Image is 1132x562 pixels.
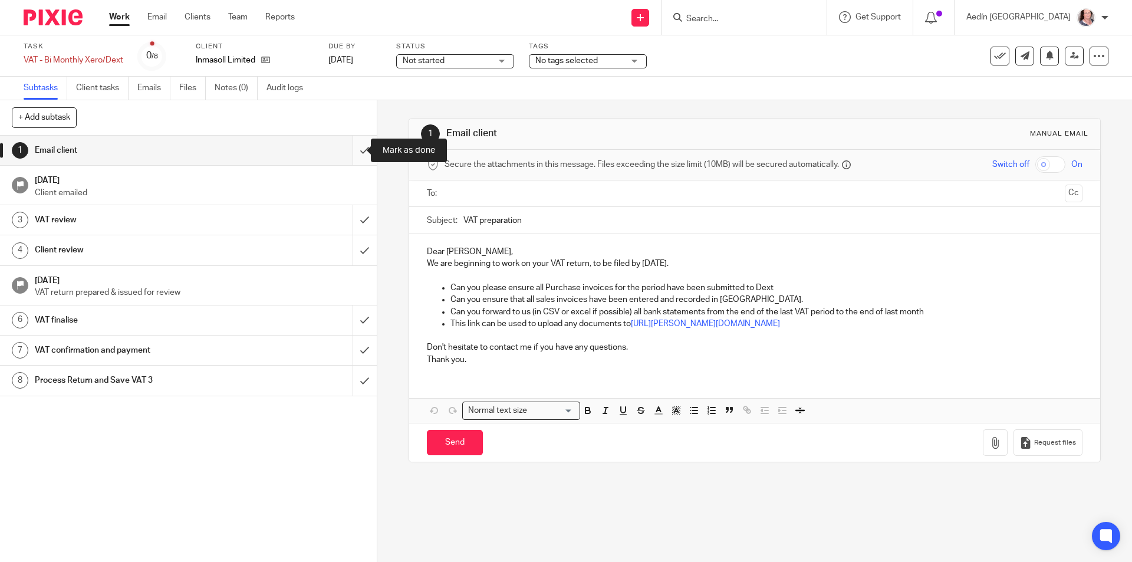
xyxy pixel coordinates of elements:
[196,42,314,51] label: Client
[12,342,28,359] div: 7
[427,341,1082,353] p: Don't hesitate to contact me if you have any questions.
[403,57,445,65] span: Not started
[196,54,255,66] p: Inmasoll Limited
[529,42,647,51] label: Tags
[535,57,598,65] span: No tags selected
[179,77,206,100] a: Files
[12,142,28,159] div: 1
[35,272,365,287] h1: [DATE]
[35,311,239,329] h1: VAT finalise
[1013,429,1082,456] button: Request files
[465,405,529,417] span: Normal text size
[450,318,1082,330] p: This link can be used to upload any documents to
[147,11,167,23] a: Email
[137,77,170,100] a: Emails
[24,42,123,51] label: Task
[531,405,573,417] input: Search for option
[631,320,780,328] a: [URL][PERSON_NAME][DOMAIN_NAME]
[24,9,83,25] img: Pixie
[992,159,1029,170] span: Switch off
[446,127,780,140] h1: Email client
[427,215,458,226] label: Subject:
[1034,438,1076,448] span: Request files
[35,211,239,229] h1: VAT review
[24,77,67,100] a: Subtasks
[146,49,158,63] div: 0
[35,172,365,186] h1: [DATE]
[450,294,1082,305] p: Can you ensure that all sales invoices have been entered and recorded in [GEOGRAPHIC_DATA].
[421,124,440,143] div: 1
[396,42,514,51] label: Status
[185,11,210,23] a: Clients
[12,242,28,259] div: 4
[35,142,239,159] h1: Email client
[12,212,28,228] div: 3
[427,354,1082,366] p: Thank you.
[966,11,1071,23] p: Aedín [GEOGRAPHIC_DATA]
[685,14,791,25] input: Search
[1071,159,1082,170] span: On
[12,312,28,328] div: 6
[266,77,312,100] a: Audit logs
[265,11,295,23] a: Reports
[12,107,77,127] button: + Add subtask
[1030,129,1088,139] div: Manual email
[109,11,130,23] a: Work
[228,11,248,23] a: Team
[152,53,158,60] small: /8
[328,42,381,51] label: Due by
[427,430,483,455] input: Send
[427,258,1082,270] p: We are beginning to work on your VAT return, to be filed by [DATE].
[35,241,239,259] h1: Client review
[215,77,258,100] a: Notes (0)
[1077,8,1095,27] img: ComerfordFoley-37PS%20-%20Aedin%201.jpg
[450,306,1082,318] p: Can you forward to us (in CSV or excel if possible) all bank statements from the end of the last ...
[855,13,901,21] span: Get Support
[427,246,1082,258] p: Dear [PERSON_NAME],
[35,372,239,389] h1: Process Return and Save VAT 3
[24,54,123,66] div: VAT - Bi Monthly Xero/Dext
[1065,185,1082,202] button: Cc
[427,188,440,199] label: To:
[76,77,129,100] a: Client tasks
[12,372,28,389] div: 8
[445,159,839,170] span: Secure the attachments in this message. Files exceeding the size limit (10MB) will be secured aut...
[35,187,365,199] p: Client emailed
[328,56,353,64] span: [DATE]
[450,282,1082,294] p: Can you please ensure all Purchase invoices for the period have been submitted to Dext
[462,402,580,420] div: Search for option
[35,287,365,298] p: VAT return prepared & issued for review
[35,341,239,359] h1: VAT confirmation and payment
